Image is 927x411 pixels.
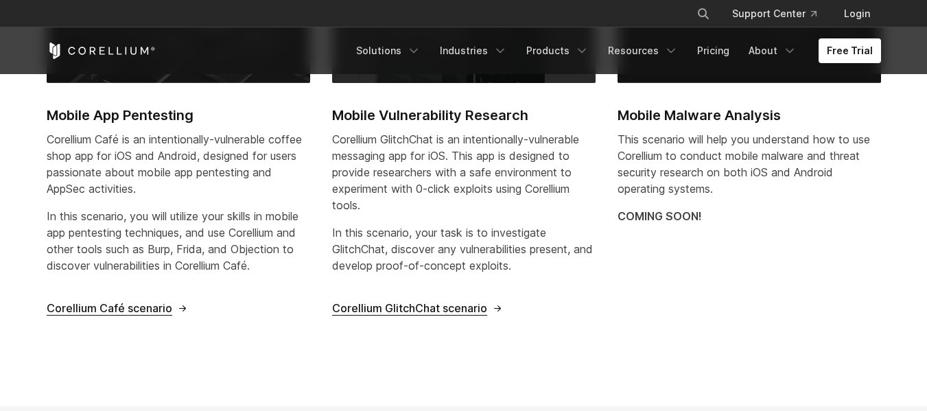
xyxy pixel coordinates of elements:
[618,131,881,197] p: This scenario will help you understand how to use Corellium to conduct mobile malware and threat ...
[740,38,805,63] a: About
[47,301,172,316] span: Corellium Café scenario
[332,105,596,126] h2: Mobile Vulnerability Research
[680,1,881,26] div: Navigation Menu
[47,105,310,126] h2: Mobile App Pentesting
[691,1,716,26] button: Search
[721,1,828,26] a: Support Center
[833,1,881,26] a: Login
[332,301,487,316] span: Corellium GlitchChat scenario
[332,224,596,274] p: In this scenario, your task is to investigate GlitchChat, discover any vulnerabilities present, a...
[47,43,156,59] a: Corellium Home
[819,38,881,63] a: Free Trial
[618,209,702,223] strong: COMING SOON!
[600,38,686,63] a: Resources
[518,38,597,63] a: Products
[47,208,310,274] p: In this scenario, you will utilize your skills in mobile app pentesting techniques, and use Corel...
[348,38,429,63] a: Solutions
[348,38,881,63] div: Navigation Menu
[689,38,738,63] a: Pricing
[618,105,881,126] h2: Mobile Malware Analysis
[432,38,515,63] a: Industries
[47,131,310,197] p: Corellium Café is an intentionally-vulnerable coffee shop app for iOS and Android, designed for u...
[332,131,596,213] p: Corellium GlitchChat is an intentionally-vulnerable messaging app for iOS. This app is designed t...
